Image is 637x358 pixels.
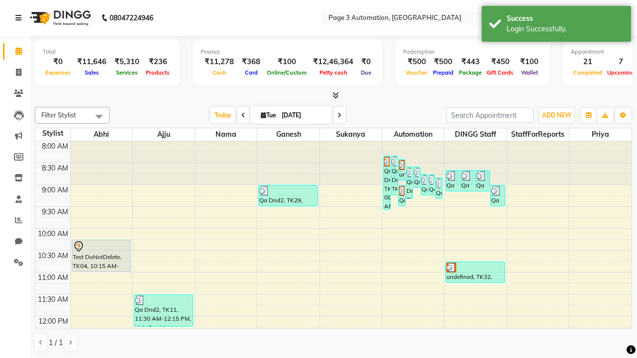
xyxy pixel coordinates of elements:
[309,56,357,68] div: ₹12,46,364
[430,69,456,76] span: Prepaid
[195,128,257,141] span: Nama
[605,56,637,68] div: 7
[456,56,484,68] div: ₹443
[36,272,70,283] div: 11:00 AM
[72,240,130,271] div: Test DoNotDelete, TK04, 10:15 AM-11:00 AM, Hair Cut-Men
[391,156,398,195] div: Qa Dnd2, TK24, 08:20 AM-09:15 AM, Special Hair Wash- Men
[36,229,70,239] div: 10:00 AM
[507,24,624,34] div: Login Successfully.
[110,56,143,68] div: ₹5,310
[444,128,506,141] span: DINGG Staff
[143,69,172,76] span: Products
[36,251,70,261] div: 10:30 AM
[476,171,490,191] div: Qa Dnd2, TK23, 08:40 AM-09:10 AM, Hair cut Below 12 years (Boy)
[71,128,132,141] span: Abhi
[40,185,70,195] div: 9:00 AM
[259,185,317,206] div: Qa Dnd2, TK29, 09:00 AM-09:30 AM, Hair cut Below 12 years (Boy)
[569,128,632,141] span: Priya
[507,128,569,141] span: StaffForReports
[430,56,456,68] div: ₹500
[571,69,605,76] span: Completed
[358,69,374,76] span: Due
[399,160,405,180] div: undefined, TK18, 08:25 AM-08:55 AM, Hair cut Below 12 years (Boy)
[456,69,484,76] span: Package
[605,69,637,76] span: Upcoming
[519,69,540,76] span: Wallet
[507,13,624,24] div: Success
[238,56,264,68] div: ₹368
[539,108,574,122] button: ADD NEW
[264,69,309,76] span: Online/Custom
[40,141,70,152] div: 8:00 AM
[257,128,319,141] span: Ganesh
[40,207,70,217] div: 9:30 AM
[264,56,309,68] div: ₹100
[446,107,533,123] input: Search Appointment
[357,56,375,68] div: ₹0
[317,69,350,76] span: Petty cash
[484,69,516,76] span: Gift Cards
[446,171,460,191] div: Qa Dnd2, TK21, 08:40 AM-09:10 AM, Hair Cut By Expert-Men
[461,171,475,191] div: Qa Dnd2, TK22, 08:40 AM-09:10 AM, Hair Cut By Expert-Men
[43,48,172,56] div: Total
[41,111,76,119] span: Filter Stylist
[403,69,430,76] span: Voucher
[571,56,605,68] div: 21
[36,316,70,327] div: 12:00 PM
[43,69,73,76] span: Expenses
[49,338,63,348] span: 1 / 1
[384,156,390,209] div: Qa Dnd2, TK19, 08:20 AM-09:35 AM, Hair Cut By Expert-Men,Hair Cut-Men
[406,167,413,198] div: Qa Dnd2, TK28, 08:35 AM-09:20 AM, Hair Cut-Men
[242,69,260,76] span: Card
[446,262,504,282] div: undefined, TK32, 10:45 AM-11:15 AM, Hair Cut-Men
[542,111,571,119] span: ADD NEW
[399,185,405,206] div: Qa Dnd2, TK31, 09:00 AM-09:30 AM, Hair cut Below 12 years (Boy)
[43,56,73,68] div: ₹0
[201,48,375,56] div: Finance
[403,48,542,56] div: Redemption
[516,56,542,68] div: ₹100
[484,56,516,68] div: ₹450
[210,69,229,76] span: Cash
[113,69,140,76] span: Services
[201,56,238,68] div: ₹11,278
[421,175,427,195] div: Qa Dnd2, TK25, 08:45 AM-09:15 AM, Hair Cut By Expert-Men
[491,185,505,206] div: Qa Dnd2, TK30, 09:00 AM-09:30 AM, Hair cut Below 12 years (Boy)
[414,167,420,187] div: Qa Dnd2, TK20, 08:35 AM-09:05 AM, Hair cut Below 12 years (Boy)
[435,178,442,198] div: Qa Dnd2, TK27, 08:50 AM-09:20 AM, Hair Cut By Expert-Men
[211,107,235,123] span: Today
[428,175,435,195] div: Qa Dnd2, TK26, 08:45 AM-09:15 AM, Hair Cut By Expert-Men
[36,294,70,305] div: 11:30 AM
[143,56,172,68] div: ₹236
[320,128,382,141] span: Sukanya
[25,4,94,32] img: logo
[133,128,195,141] span: Ajju
[258,111,279,119] span: Tue
[403,56,430,68] div: ₹500
[109,4,153,32] b: 08047224946
[279,108,328,123] input: 2025-09-02
[35,128,70,139] div: Stylist
[82,69,102,76] span: Sales
[382,128,444,141] span: Automation
[134,295,193,326] div: Qa Dnd2, TK11, 11:30 AM-12:15 PM, Hair Cut-Men
[40,163,70,174] div: 8:30 AM
[73,56,110,68] div: ₹11,646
